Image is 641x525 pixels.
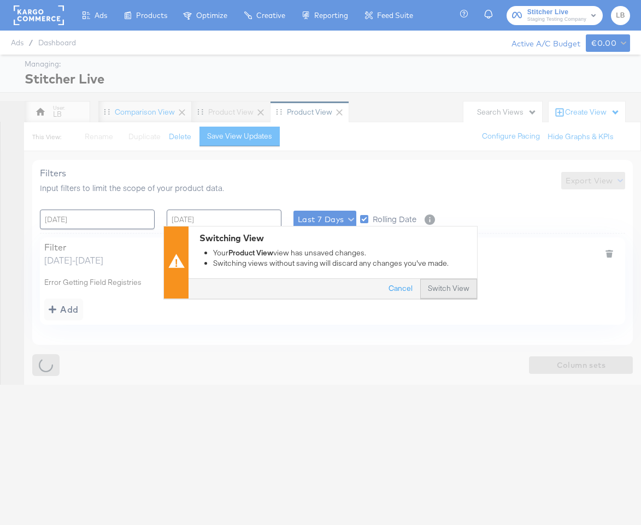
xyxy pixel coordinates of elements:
[199,232,472,244] div: Switching View
[381,279,420,299] button: Cancel
[420,279,477,299] button: Switch View
[213,248,472,259] li: Your view has unsaved changes.
[213,258,472,269] li: Switching views without saving will discard any changes you've made.
[228,248,273,258] strong: Product View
